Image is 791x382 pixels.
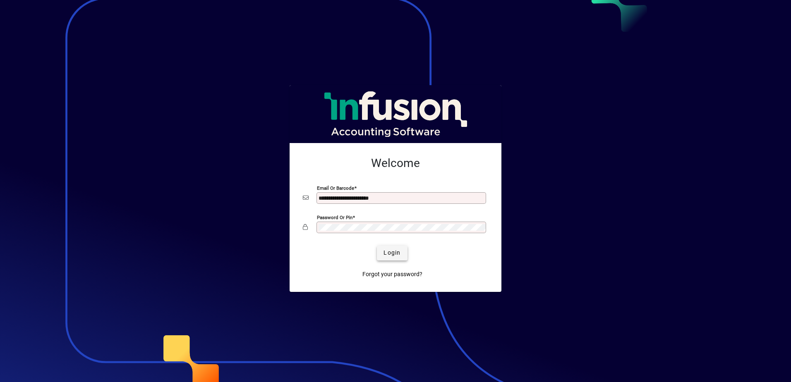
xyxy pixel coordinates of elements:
[359,267,426,282] a: Forgot your password?
[384,248,400,257] span: Login
[317,214,352,220] mat-label: Password or Pin
[377,246,407,260] button: Login
[362,270,422,279] span: Forgot your password?
[317,185,354,191] mat-label: Email or Barcode
[303,156,488,170] h2: Welcome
